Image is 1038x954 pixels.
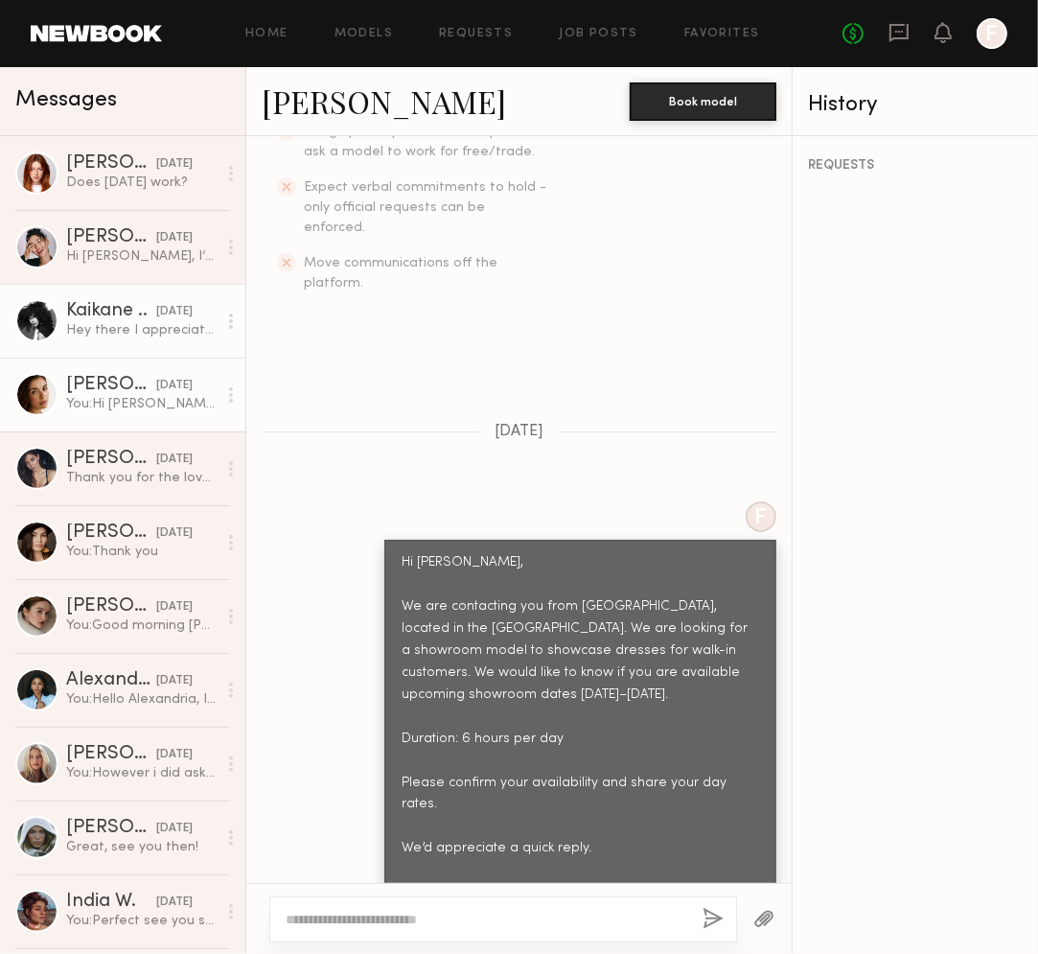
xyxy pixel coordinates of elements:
div: Thank you for the lovely day!! [66,469,217,487]
div: Great, see you then! [66,838,217,856]
div: Kaikane .. [66,302,156,321]
div: [DATE] [156,303,193,321]
div: [PERSON_NAME] [66,597,156,617]
div: [PERSON_NAME] [66,745,156,764]
button: Book model [630,82,776,121]
div: [PERSON_NAME] [66,819,156,838]
div: [DATE] [156,451,193,469]
a: Favorites [684,28,760,40]
div: You: Good morning [PERSON_NAME], unfortunately we will no longer be casting models. [PERSON_NAME]... [66,617,217,635]
div: [DATE] [156,524,193,543]
div: You: Thank you [66,543,217,561]
div: Hi [PERSON_NAME], I’m available on mentioned dates. My day rate is $950 [66,247,217,266]
a: Job Posts [559,28,638,40]
div: India W. [66,893,156,912]
a: F [977,18,1007,49]
span: [DATE] [495,424,543,440]
div: [DATE] [156,598,193,617]
div: [DATE] [156,894,193,912]
div: [DATE] [156,672,193,690]
span: Messages [15,89,117,111]
a: Models [334,28,393,40]
div: Hi [PERSON_NAME], We are contacting you from [GEOGRAPHIC_DATA], located in the [GEOGRAPHIC_DATA].... [402,552,759,926]
div: [DATE] [156,820,193,838]
div: You: Perfect see you soon [66,912,217,930]
div: You: However i did ask her and im waiting for a response. If thats okay with you i can go ahead a... [66,764,217,782]
div: [DATE] [156,155,193,174]
div: [PERSON_NAME] [66,228,156,247]
div: [PERSON_NAME] [66,524,156,543]
a: Requests [439,28,513,40]
span: Move communications off the platform. [304,257,497,290]
div: [DATE] [156,746,193,764]
div: [PERSON_NAME] [66,376,156,395]
div: REQUESTS [808,159,1023,173]
div: [DATE] [156,229,193,247]
div: [DATE] [156,377,193,395]
div: Hey there I appreciate your interest, however I am booked till the 29th already [66,321,217,339]
a: Home [245,28,288,40]
div: You: Hi [PERSON_NAME], We are contacting you from [GEOGRAPHIC_DATA], located in the [GEOGRAPHIC_D... [66,395,217,413]
div: Alexandria R. [66,671,156,690]
a: [PERSON_NAME] [262,81,506,122]
div: You: Hello Alexandria, I'm reaching out from Fashion Eureka, we are a formal dress gown company l... [66,690,217,709]
div: Does [DATE] work? [66,174,217,192]
a: Book model [630,92,776,108]
div: History [808,94,1023,116]
div: [PERSON_NAME] [66,450,156,469]
div: [PERSON_NAME] [66,154,156,174]
span: Expect verbal commitments to hold - only official requests can be enforced. [304,181,546,234]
